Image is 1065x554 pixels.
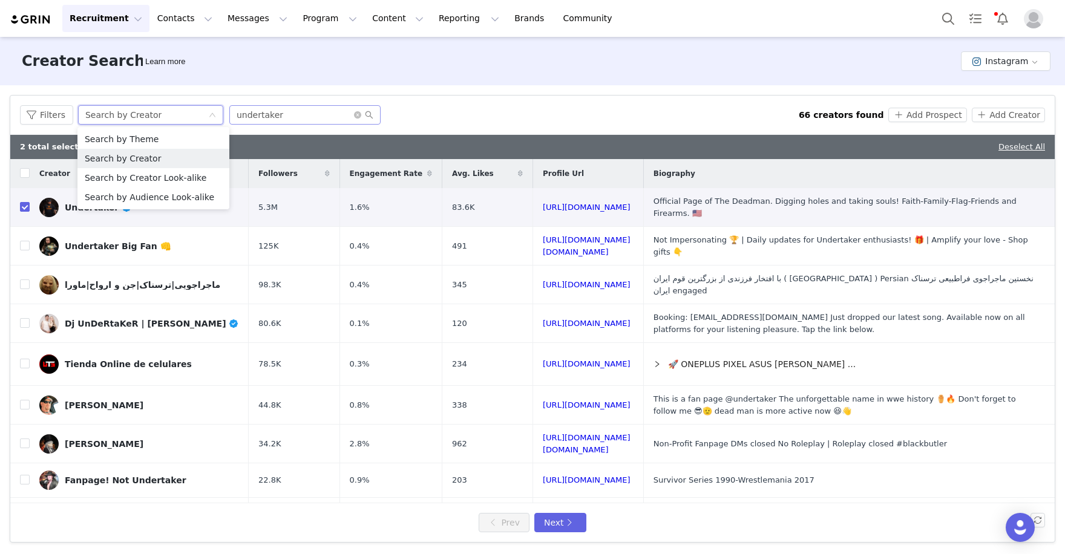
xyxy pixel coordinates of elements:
[962,5,989,32] a: Tasks
[39,275,239,295] a: ماجراجویی|ترسناک|جن و ارواح|ماورا
[543,475,631,484] a: [URL][DOMAIN_NAME]
[452,318,467,330] span: 120
[65,241,171,251] div: Undertaker Big Fan 👊
[65,439,143,449] div: [PERSON_NAME]
[354,111,361,119] i: icon: close-circle
[258,168,298,179] span: Followers
[20,141,203,153] div: | 1 selection on this page
[654,197,1017,218] span: Official Page of The Deadman. Digging holes and taking souls! Faith-Family-Flag-Friends and Firea...
[365,111,373,119] i: icon: search
[39,236,239,256] a: Undertaker Big Fan 👊
[543,280,631,289] a: [URL][DOMAIN_NAME]
[350,201,370,213] span: 1.6%
[452,438,467,450] span: 962
[534,513,586,532] button: Next
[888,108,966,122] button: Add Prospect
[258,358,281,370] span: 78.5K
[22,50,145,72] h3: Creator Search
[39,434,59,454] img: v2
[258,438,281,450] span: 34.2K
[556,5,625,32] a: Community
[543,168,584,179] span: Profile Url
[65,319,239,328] div: Dj UnDeRtaKeR | [PERSON_NAME]
[543,400,631,409] a: [URL][DOMAIN_NAME]
[39,396,59,415] img: v2
[654,394,1016,415] span: This is a fan page @undertaker The unforgettable name in wwe history ⚱️🔥 Don't forget to follow m...
[543,359,631,368] a: [URL][DOMAIN_NAME]
[39,314,59,333] img: v2
[143,56,188,68] div: Tooltip anchor
[452,201,474,213] span: 83.6K
[62,5,149,32] button: Recruitment
[77,129,229,149] li: Search by Theme
[452,474,467,486] span: 203
[972,108,1045,122] button: Add Creator
[350,168,422,179] span: Engagement Rate
[39,236,59,256] img: v2
[350,318,370,330] span: 0.1%
[65,359,192,369] div: Tienda Online de celulares
[39,314,239,333] a: Dj UnDeRtaKeR | [PERSON_NAME]
[65,280,220,290] div: ماجراجویی|ترسناک|جن و ارواح|ماورا
[77,149,229,168] li: Search by Creator
[350,399,370,411] span: 0.8%
[365,5,431,32] button: Content
[654,235,1028,256] span: Not Impersonating 🏆 | Daily updates for Undertaker enthusiasts! 🎁 | Amplify your love - Shop gifts 👇
[65,203,132,212] div: Undertaker
[543,319,631,328] a: [URL][DOMAIN_NAME]
[258,240,278,252] span: 125K
[543,235,631,256] a: [URL][DOMAIN_NAME][DOMAIN_NAME]
[654,439,947,448] span: Non-Profit Fanpage DMs closed No Roleplay | Roleplay closed #blackbutler
[479,513,529,532] button: Prev
[654,313,1025,334] span: Booking: [EMAIL_ADDRESS][DOMAIN_NAME] Just dropped our latest song. Available now on all platform...
[644,350,1040,378] div: icon: right🚀 ONEPLUS PIXEL ASUS [PERSON_NAME] ...
[654,475,814,484] span: Survivor Series 1990-Wrestlemania 2017
[39,198,239,217] a: Undertaker
[150,5,220,32] button: Contacts
[65,400,143,410] div: [PERSON_NAME]
[989,5,1016,32] button: Notifications
[209,111,216,120] i: icon: down
[935,5,962,32] button: Search
[543,433,631,454] a: [URL][DOMAIN_NAME][DOMAIN_NAME]
[431,5,506,32] button: Reporting
[258,399,281,411] span: 44.8K
[39,396,239,415] a: [PERSON_NAME]
[77,187,229,207] li: Search by Audience Look-alike
[350,240,370,252] span: 0.4%
[220,5,295,32] button: Messages
[65,475,186,485] div: Fanpage! Not Undertaker
[961,51,1050,71] button: Instagram
[39,471,239,490] a: Fanpage! Not Undertaker
[1017,9,1055,28] button: Profile
[654,360,661,368] i: icon: right
[543,203,631,212] a: [URL][DOMAIN_NAME]
[452,279,467,291] span: 345
[452,168,494,179] span: Avg. Likes
[507,5,555,32] a: Brands
[258,279,281,291] span: 98.3K
[39,434,239,454] a: [PERSON_NAME]
[452,399,467,411] span: 338
[39,354,59,374] img: v2
[350,474,370,486] span: 0.9%
[350,438,370,450] span: 2.8%
[20,142,97,151] b: 2 total selections
[1006,513,1035,542] div: Open Intercom Messenger
[10,14,52,25] img: grin logo
[1024,9,1043,28] img: placeholder-profile.jpg
[85,106,162,124] div: Search by Creator
[350,358,370,370] span: 0.3%
[452,358,467,370] span: 234
[295,5,364,32] button: Program
[654,274,1034,295] span: با افتخار فرزندی از بزرگترین قوم ایران ( [GEOGRAPHIC_DATA] ) Persian نخستین ماجراجوی فراطبیعی ترس...
[654,168,695,179] span: Biography
[229,105,381,125] input: Search...
[39,198,59,217] img: v2
[258,318,281,330] span: 80.6K
[258,474,281,486] span: 22.8K
[799,109,884,122] div: 66 creators found
[998,142,1045,151] a: Deselect All
[258,201,278,213] span: 5.3M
